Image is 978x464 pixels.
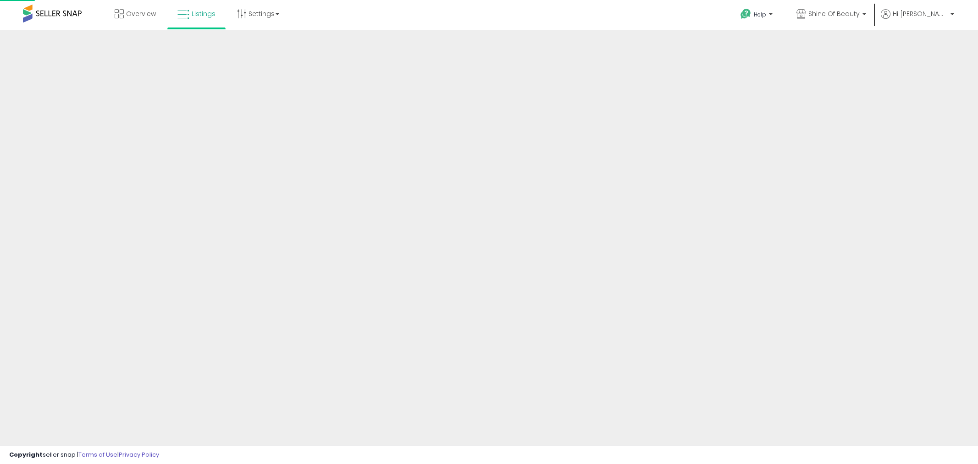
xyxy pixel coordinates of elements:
[881,9,954,30] a: Hi [PERSON_NAME]
[893,9,948,18] span: Hi [PERSON_NAME]
[733,1,782,30] a: Help
[808,9,860,18] span: Shine Of Beauty
[192,9,215,18] span: Listings
[126,9,156,18] span: Overview
[740,8,751,20] i: Get Help
[754,11,766,18] span: Help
